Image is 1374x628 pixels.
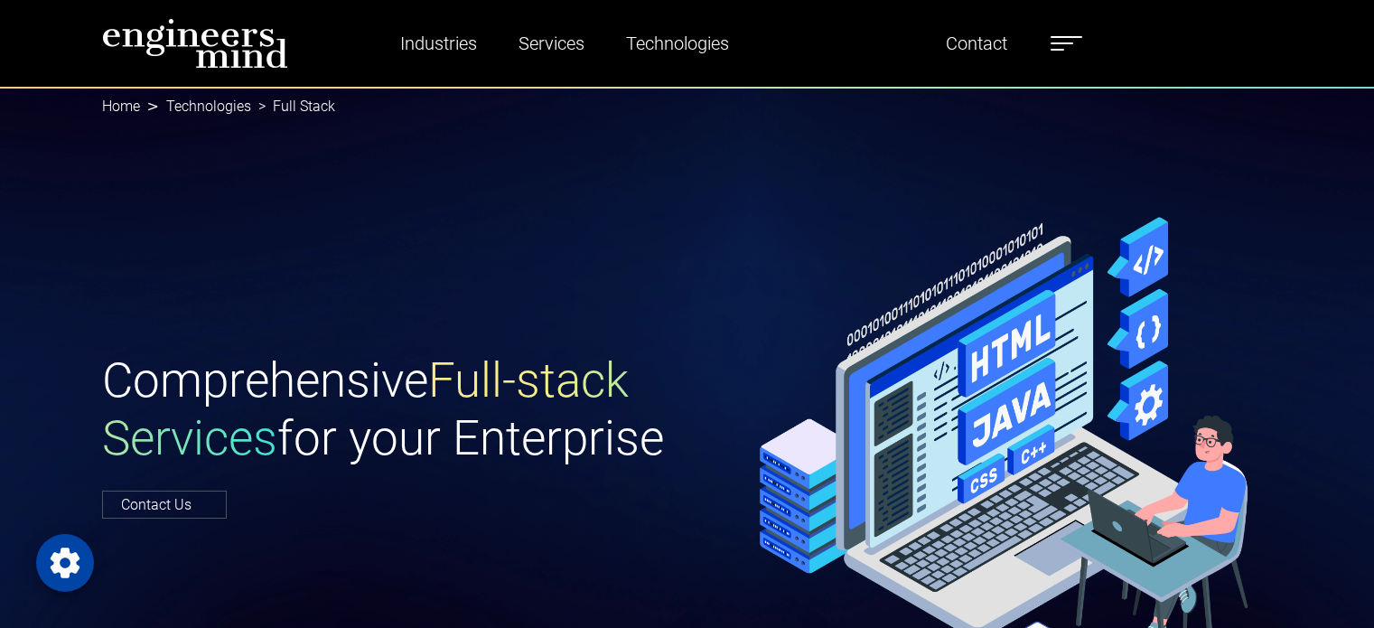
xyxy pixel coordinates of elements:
a: Home [102,98,140,115]
img: logo [102,18,288,69]
li: Full Stack [251,96,335,117]
a: Technologies [166,98,251,115]
a: Technologies [619,23,736,64]
a: Services [511,23,592,64]
a: Contact Us [102,491,227,519]
span: Full-stack Services [102,352,629,466]
a: Industries [393,23,484,64]
h1: Comprehensive for your Enterprise [102,352,677,467]
a: Contact [939,23,1014,64]
nav: breadcrumb [102,87,1273,127]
